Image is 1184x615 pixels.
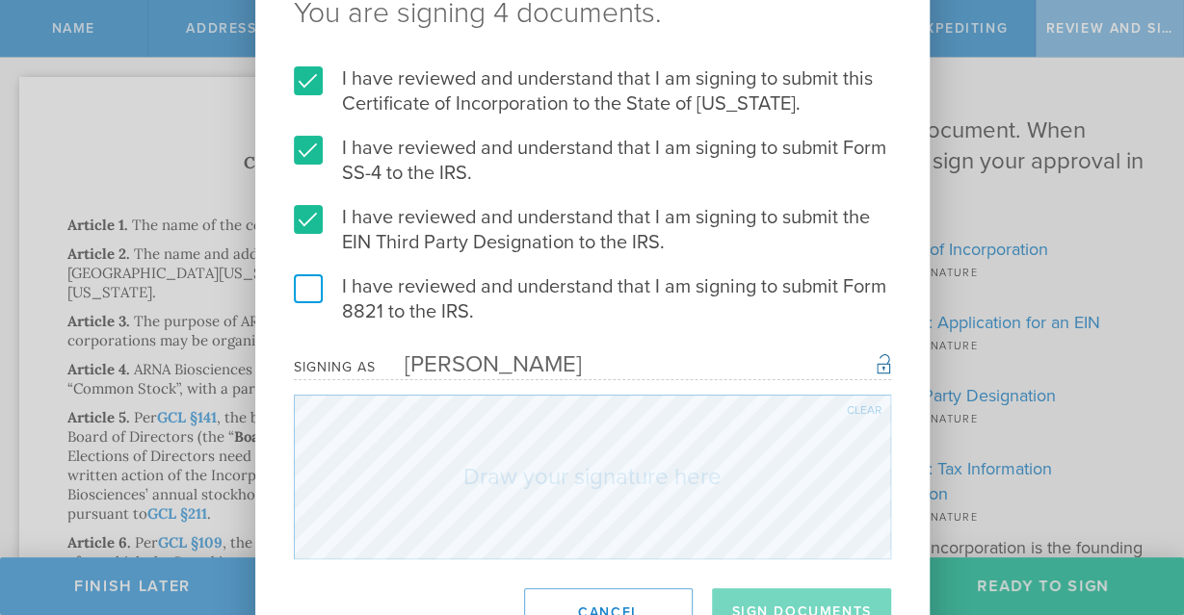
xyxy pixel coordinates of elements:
[294,136,891,186] label: I have reviewed and understand that I am signing to submit Form SS-4 to the IRS.
[294,66,891,116] label: I have reviewed and understand that I am signing to submit this Certificate of Incorporation to t...
[1088,465,1184,557] iframe: Chat Widget
[376,350,582,378] div: [PERSON_NAME]
[294,205,891,255] label: I have reviewed and understand that I am signing to submit the EIN Third Party Designation to the...
[294,274,891,324] label: I have reviewed and understand that I am signing to submit Form 8821 to the IRS.
[294,359,376,375] div: Signing as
